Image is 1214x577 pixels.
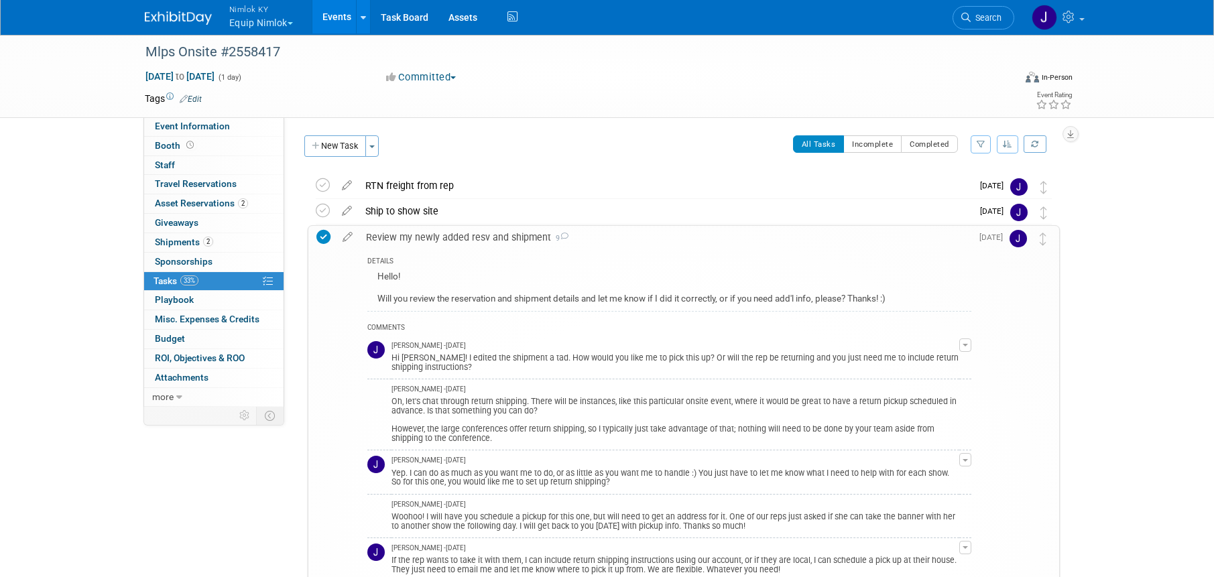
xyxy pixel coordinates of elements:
a: Asset Reservations2 [144,194,284,213]
span: Booth [155,140,196,151]
div: Review my newly added resv and shipment [359,226,971,249]
span: Staff [155,159,175,170]
span: Booth not reserved yet [184,140,196,150]
img: ExhibitDay [145,11,212,25]
img: Dana Carroll [367,385,385,402]
button: All Tasks [793,135,845,153]
div: Event Format [935,70,1073,90]
img: Jamie Dunn [1010,230,1027,247]
td: Toggle Event Tabs [256,407,284,424]
a: Booth [144,137,284,155]
a: edit [335,180,359,192]
span: Search [971,13,1001,23]
span: Giveaways [155,217,198,228]
span: Sponsorships [155,256,213,267]
button: Completed [901,135,958,153]
span: [PERSON_NAME] - [DATE] [391,385,466,394]
a: ROI, Objectives & ROO [144,349,284,368]
img: Dana Carroll [367,500,385,517]
i: Move task [1040,181,1047,194]
a: edit [336,231,359,243]
div: DETAILS [367,257,971,268]
div: Yep. I can do as much as you want me to do, or as little as you want me to handle :) You just hav... [391,466,959,487]
span: 33% [180,275,198,285]
div: Woohoo! I will have you schedule a pickup for this one, but will need to get an address for it. O... [391,509,959,531]
a: Attachments [144,369,284,387]
span: [DATE] [DATE] [145,70,215,82]
span: Event Information [155,121,230,131]
span: Budget [155,333,185,344]
td: Tags [145,92,202,105]
a: Playbook [144,291,284,310]
td: Personalize Event Tab Strip [233,407,257,424]
img: Jamie Dunn [1010,204,1028,221]
img: Jamie Dunn [1010,178,1028,196]
a: Budget [144,330,284,348]
span: Asset Reservations [155,198,248,208]
span: [DATE] [980,206,1010,216]
a: Giveaways [144,214,284,233]
a: Edit [180,94,202,104]
button: New Task [304,135,366,157]
span: [PERSON_NAME] - [DATE] [391,500,466,509]
div: Hello! Will you review the reservation and shipment details and let me know if I did it correctly... [367,268,971,310]
span: 9 [551,234,568,243]
a: Refresh [1024,135,1046,153]
a: Misc. Expenses & Credits [144,310,284,329]
a: Tasks33% [144,272,284,291]
span: Shipments [155,237,213,247]
span: 2 [203,237,213,247]
a: Search [953,6,1014,29]
span: Tasks [154,275,198,286]
span: [DATE] [979,233,1010,242]
span: [PERSON_NAME] - [DATE] [391,543,466,553]
div: Ship to show site [359,200,972,222]
div: In-Person [1041,72,1073,82]
a: more [144,388,284,407]
div: COMMENTS [367,322,971,336]
div: Oh, let's chat through return shipping. There will be instances, like this particular onsite even... [391,394,959,443]
div: Mlps Onsite #2558417 [141,40,994,64]
span: Travel Reservations [155,178,237,189]
img: Format-Inperson.png [1026,72,1039,82]
span: Playbook [155,294,194,305]
span: Misc. Expenses & Credits [155,314,259,324]
a: Sponsorships [144,253,284,271]
span: Nimlok KY [229,2,293,16]
span: more [152,391,174,402]
img: Jamie Dunn [367,456,385,473]
a: Travel Reservations [144,175,284,194]
img: Jamie Dunn [1032,5,1057,30]
img: Jamie Dunn [367,341,385,359]
span: [PERSON_NAME] - [DATE] [391,341,466,350]
i: Move task [1040,233,1046,245]
a: Event Information [144,117,284,136]
span: (1 day) [217,73,241,82]
span: ROI, Objectives & ROO [155,352,245,363]
span: [DATE] [980,181,1010,190]
span: Attachments [155,372,208,383]
span: 2 [238,198,248,208]
div: RTN freight from rep [359,174,972,197]
a: Staff [144,156,284,175]
div: Hi [PERSON_NAME]! I edited the shipment a tad. How would you like me to pick this up? Or will the... [391,350,959,372]
button: Committed [381,70,461,84]
a: edit [335,205,359,217]
span: [PERSON_NAME] - [DATE] [391,456,466,465]
div: Event Rating [1036,92,1072,99]
i: Move task [1040,206,1047,219]
a: Shipments2 [144,233,284,252]
img: Jamie Dunn [367,543,385,561]
button: Incomplete [843,135,902,153]
span: to [174,71,186,82]
div: If the rep wants to take it with them, I can include return shipping instructions using our accou... [391,553,959,574]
